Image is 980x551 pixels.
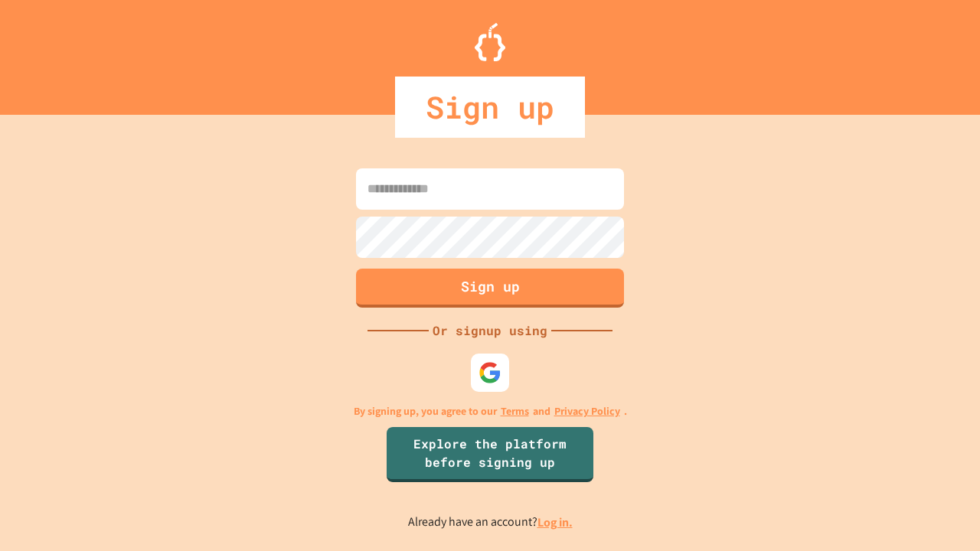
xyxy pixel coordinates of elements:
[395,77,585,138] div: Sign up
[554,403,620,419] a: Privacy Policy
[537,514,573,530] a: Log in.
[354,403,627,419] p: By signing up, you agree to our and .
[479,361,501,384] img: google-icon.svg
[429,321,551,340] div: Or signup using
[387,427,593,482] a: Explore the platform before signing up
[408,513,573,532] p: Already have an account?
[501,403,529,419] a: Terms
[475,23,505,61] img: Logo.svg
[356,269,624,308] button: Sign up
